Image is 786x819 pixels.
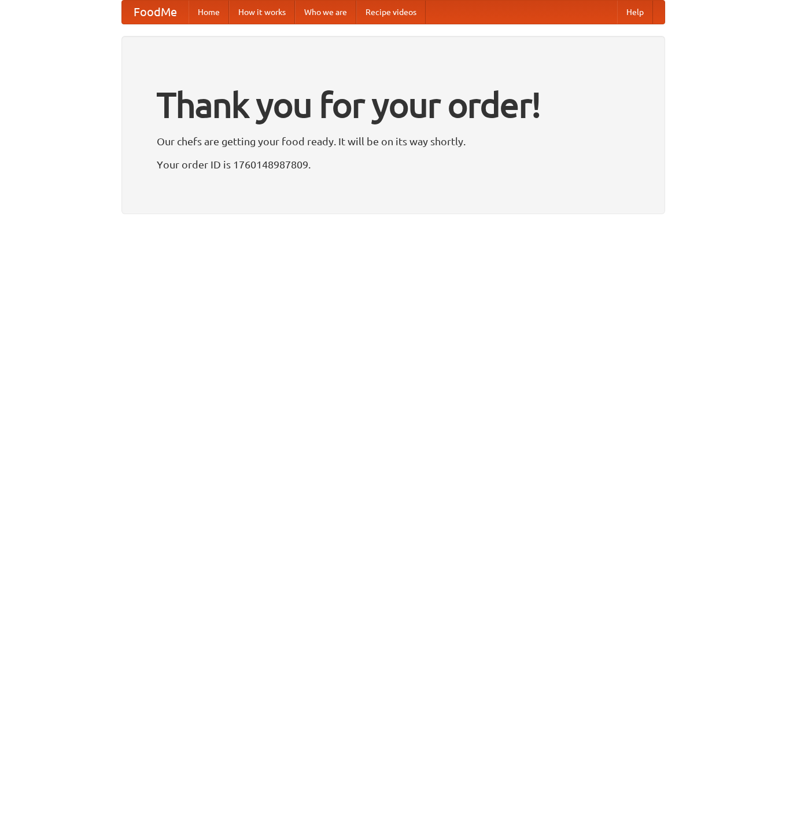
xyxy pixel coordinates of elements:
a: FoodMe [122,1,189,24]
a: Who we are [295,1,356,24]
a: Recipe videos [356,1,426,24]
a: Help [617,1,653,24]
h1: Thank you for your order! [157,77,630,133]
p: Your order ID is 1760148987809. [157,156,630,173]
a: How it works [229,1,295,24]
p: Our chefs are getting your food ready. It will be on its way shortly. [157,133,630,150]
a: Home [189,1,229,24]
